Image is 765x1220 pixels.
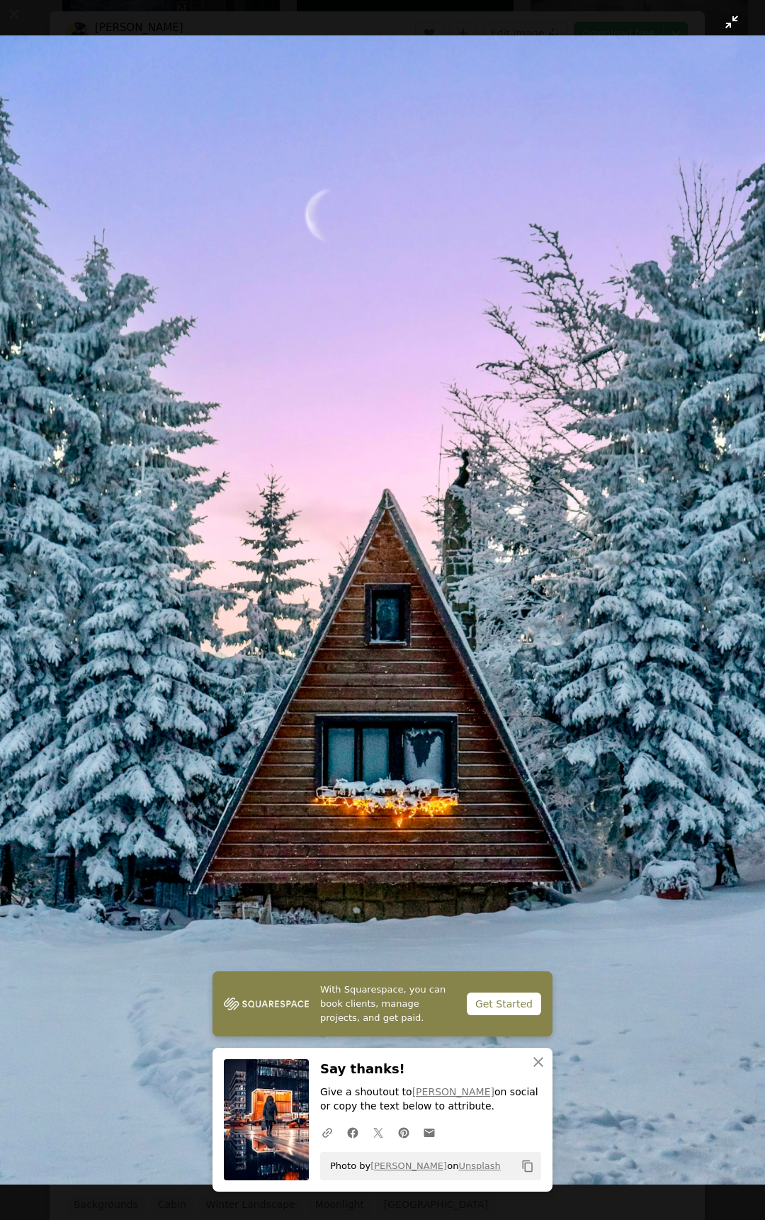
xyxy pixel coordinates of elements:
[391,1118,416,1146] a: Share on Pinterest
[412,1086,494,1097] a: [PERSON_NAME]
[467,993,541,1015] div: Get Started
[320,983,455,1025] span: With Squarespace, you can book clients, manage projects, and get paid.
[320,1085,541,1114] p: Give a shoutout to on social or copy the text below to attribute.
[416,1118,442,1146] a: Share over email
[320,1059,541,1080] h3: Say thanks!
[212,971,552,1037] a: With Squarespace, you can book clients, manage projects, and get paid.Get Started
[516,1154,540,1178] button: Copy to clipboard
[340,1118,365,1146] a: Share on Facebook
[365,1118,391,1146] a: Share on Twitter
[323,1155,501,1177] span: Photo by on
[458,1160,500,1171] a: Unsplash
[224,993,309,1015] img: file-1747939142011-51e5cc87e3c9
[370,1160,447,1171] a: [PERSON_NAME]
